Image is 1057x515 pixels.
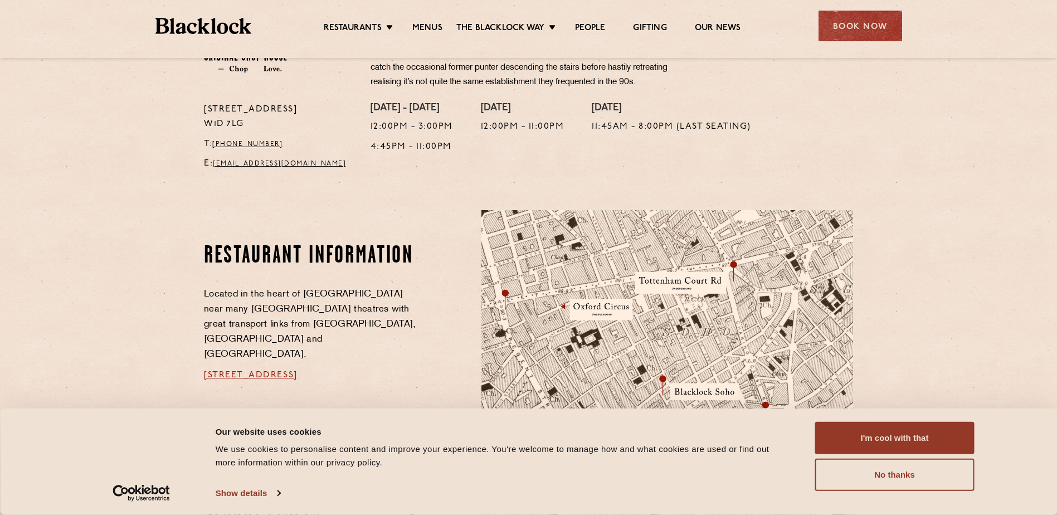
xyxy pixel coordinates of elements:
div: Book Now [819,11,902,41]
h2: Restaurant information [204,242,417,270]
button: No thanks [815,459,975,491]
p: 12:00pm - 11:00pm [481,120,564,134]
a: People [575,23,605,35]
a: Menus [412,23,442,35]
h4: [DATE] - [DATE] [371,103,453,115]
a: Show details [216,485,280,502]
div: We use cookies to personalise content and improve your experience. You're welcome to manage how a... [216,443,790,469]
p: [STREET_ADDRESS] W1D 7LG [204,103,354,132]
p: Located in the heart of [GEOGRAPHIC_DATA] near many [GEOGRAPHIC_DATA] theatres with great transpo... [204,287,417,362]
h4: [DATE] [592,103,751,115]
a: Our News [695,23,741,35]
a: [PHONE_NUMBER] [212,141,282,148]
button: I'm cool with that [815,422,975,454]
p: 12:00pm - 3:00pm [371,120,453,134]
p: E: [204,157,354,171]
div: Our website uses cookies [216,425,790,438]
p: 11:45am - 8:00pm (Last seating) [592,120,751,134]
p: 4:45pm - 11:00pm [371,140,453,154]
img: BL_Textured_Logo-footer-cropped.svg [155,18,252,34]
h4: [DATE] [481,103,564,115]
p: T: [204,137,354,152]
a: [EMAIL_ADDRESS][DOMAIN_NAME] [213,161,346,167]
a: Restaurants [324,23,382,35]
a: The Blacklock Way [456,23,544,35]
a: [STREET_ADDRESS] [204,371,298,380]
a: Usercentrics Cookiebot - opens in a new window [92,485,190,502]
a: Gifting [633,23,666,35]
